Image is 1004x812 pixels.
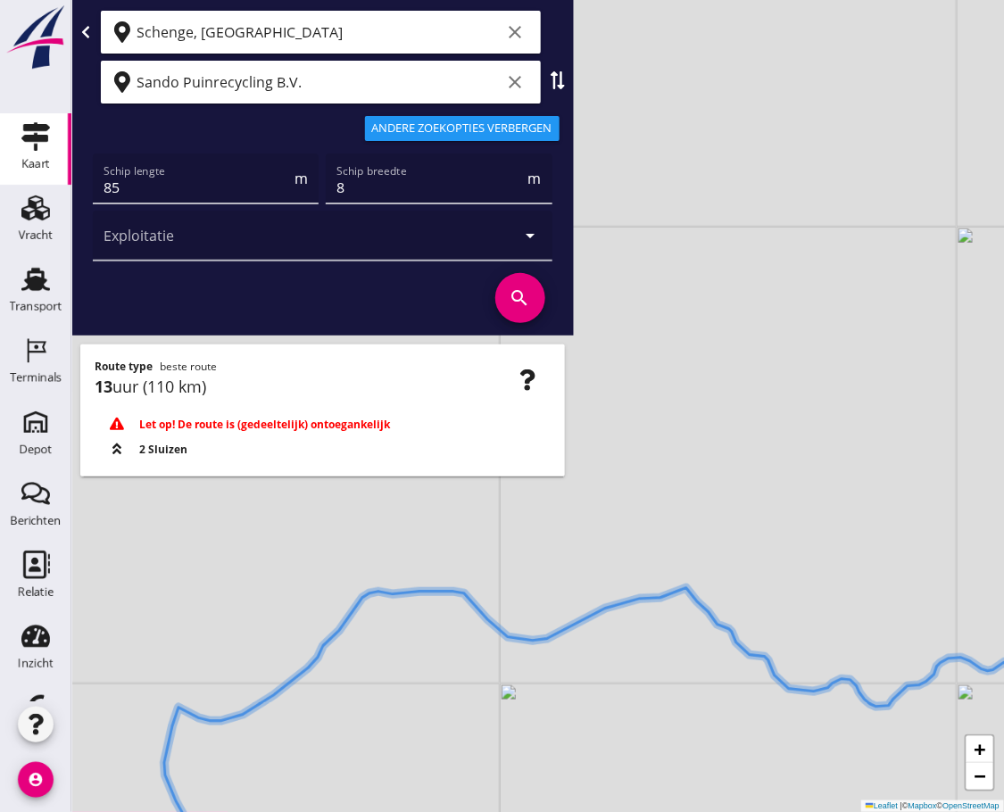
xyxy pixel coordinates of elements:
[10,301,62,312] div: Transport
[967,763,993,790] a: Zoom out
[866,801,898,810] a: Leaflet
[4,4,68,70] img: logo-small.a267ee39.svg
[520,225,542,246] i: arrow_drop_down
[95,376,112,397] strong: 13
[95,359,153,374] strong: Route type
[95,375,551,399] div: uur (110 km)
[18,658,54,669] div: Inzicht
[139,417,390,432] strong: Let op! De route is (gedeeltelijk) ontoegankelijk
[505,71,527,93] i: clear
[104,173,291,202] input: Schip lengte
[861,800,1004,812] div: © ©
[21,158,50,170] div: Kaart
[900,801,902,810] span: |
[336,173,524,202] input: Schip breedte
[291,168,308,189] div: m
[909,801,937,810] a: Mapbox
[18,762,54,798] i: account_circle
[942,801,1000,810] a: OpenStreetMap
[139,442,187,458] span: 2 Sluizen
[137,68,502,96] input: Bestemming
[18,586,54,598] div: Relatie
[160,359,217,374] span: beste route
[137,18,502,46] input: Vertrekpunt
[975,738,986,760] span: +
[975,765,986,787] span: −
[20,443,53,455] div: Depot
[967,736,993,763] a: Zoom in
[372,120,552,137] div: Andere zoekopties verbergen
[11,515,62,526] div: Berichten
[495,273,545,323] i: search
[19,229,54,241] div: Vracht
[505,21,527,43] i: clear
[365,116,560,141] button: Andere zoekopties verbergen
[525,168,542,189] div: m
[10,372,62,384] div: Terminals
